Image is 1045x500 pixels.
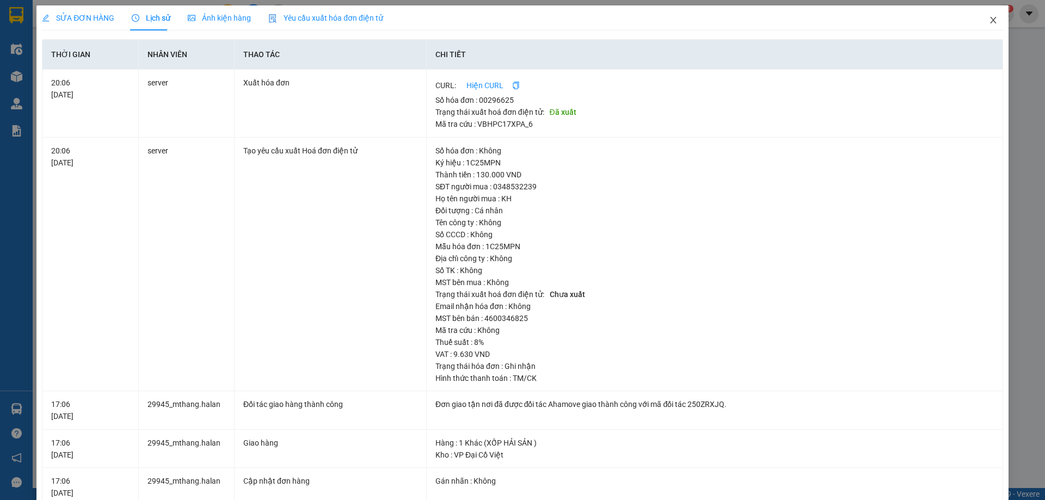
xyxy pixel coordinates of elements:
div: Họ tên người mua : KH [435,193,994,205]
div: Kho : VP Đại Cồ Việt [435,449,994,461]
div: Số TK : Không [435,264,994,276]
div: Giao hàng [243,437,417,449]
div: Cập nhật đơn hàng [243,475,417,487]
b: GỬI : VP Đại Cồ Việt [14,74,149,92]
div: Tên công ty : Không [435,217,994,229]
div: Đơn giao tận nơi đã được đối tác Ahamove giao thành công với mã đối tác 250ZRXJQ. [435,398,994,410]
div: Mẫu hóa đơn : 1C25MPN [435,240,994,252]
div: Ký hiệu : 1C25MPN [435,157,994,169]
div: Số hóa đơn : Không [435,145,994,157]
span: SỬA ĐƠN HÀNG [42,14,114,22]
div: Tạo yêu cầu xuất Hoá đơn điện tử [243,145,417,157]
td: server [139,138,235,392]
span: copy [512,82,520,89]
span: picture [188,14,195,22]
button: Hiện CURL [458,77,512,94]
span: Đã xuất [546,107,580,118]
div: 17:06 [DATE] [51,398,129,422]
div: Gán nhãn : Không [435,475,994,487]
img: icon [268,14,277,23]
div: Trạng thái xuất hoá đơn điện tử : [435,106,994,118]
th: Thao tác [235,40,427,70]
div: CURL : [435,77,994,94]
div: MST bên mua : Không [435,276,994,288]
div: Đối tượng : Cá nhân [435,205,994,217]
div: Thuế suất : 8% [435,336,994,348]
div: Email nhận hóa đơn : Không [435,300,994,312]
span: clock-circle [132,14,139,22]
li: 271 - [PERSON_NAME] - [GEOGRAPHIC_DATA] - [GEOGRAPHIC_DATA] [102,27,455,40]
th: Chi tiết [427,40,1003,70]
div: SĐT người mua : 0348532239 [435,181,994,193]
th: Thời gian [42,40,138,70]
img: logo.jpg [14,14,95,68]
span: edit [42,14,50,22]
div: Mã tra cứu : VBHPC17XPA_6 [435,118,994,130]
span: Ảnh kiện hàng [188,14,251,22]
span: Hiện CURL [466,79,503,91]
div: Hình thức thanh toán : TM/CK [435,372,994,384]
div: Hàng : 1 Khác (XỐP HẢI SẢN ) [435,437,994,449]
div: Trạng thái xuất hoá đơn điện tử : [435,288,994,300]
div: Địa chỉ công ty : Không [435,252,994,264]
div: Số CCCD : Không [435,229,994,240]
div: Trạng thái hóa đơn : Ghi nhận [435,360,994,372]
div: Số hóa đơn : 00296625 [435,94,994,106]
td: 29945_mthang.halan [139,391,235,430]
td: server [139,70,235,138]
div: 17:06 [DATE] [51,437,129,461]
div: Đối tác giao hàng thành công [243,398,417,410]
div: Thành tiền : 130.000 VND [435,169,994,181]
div: 20:06 [DATE] [51,77,129,101]
div: Xuất hóa đơn [243,77,417,89]
td: 29945_mthang.halan [139,430,235,468]
button: Close [978,5,1009,36]
th: Nhân viên [139,40,235,70]
span: Chưa xuất [546,289,589,300]
div: 17:06 [DATE] [51,475,129,499]
span: Lịch sử [132,14,170,22]
div: VAT : 9.630 VND [435,348,994,360]
span: close [989,16,998,24]
div: 20:06 [DATE] [51,145,129,169]
div: MST bên bán : 4600346825 [435,312,994,324]
span: Yêu cầu xuất hóa đơn điện tử [268,14,383,22]
div: Mã tra cứu : Không [435,324,994,336]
